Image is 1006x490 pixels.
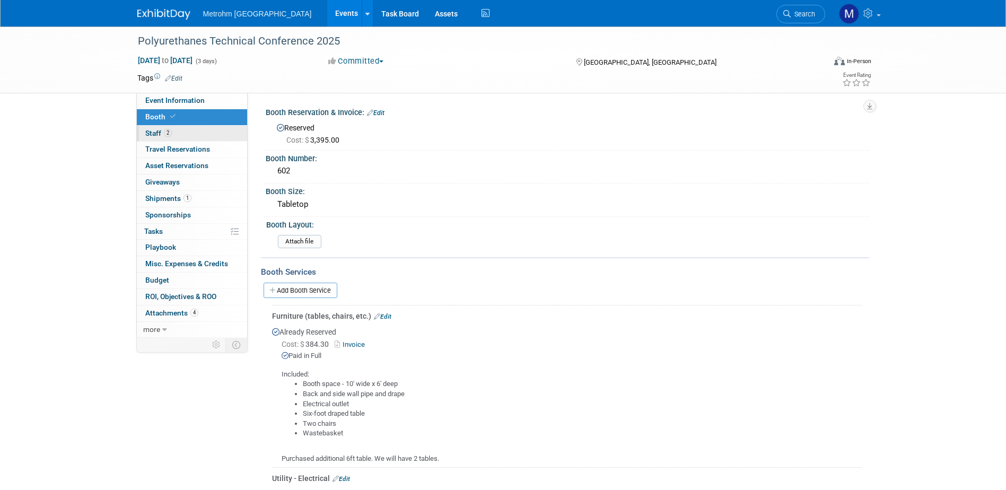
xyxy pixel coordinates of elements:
[137,273,247,288] a: Budget
[274,163,861,179] div: 602
[225,338,247,352] td: Toggle Event Tabs
[272,473,861,484] div: Utility - Electrical
[145,145,210,153] span: Travel Reservations
[145,112,178,121] span: Booth
[137,191,247,207] a: Shipments1
[261,266,869,278] div: Booth Services
[286,136,310,144] span: Cost: $
[374,313,391,320] a: Edit
[145,243,176,251] span: Playbook
[145,178,180,186] span: Giveaways
[164,129,172,137] span: 2
[584,58,716,66] span: [GEOGRAPHIC_DATA], [GEOGRAPHIC_DATA]
[137,289,247,305] a: ROI, Objectives & ROO
[266,183,869,197] div: Booth Size:
[303,409,861,419] li: Six-foot draped table
[137,207,247,223] a: Sponsorships
[145,96,205,104] span: Event Information
[303,379,861,389] li: Booth space - 10' wide x 6' deep
[791,10,815,18] span: Search
[190,309,198,317] span: 4
[137,322,247,338] a: more
[145,194,191,203] span: Shipments
[137,56,193,65] span: [DATE] [DATE]
[272,361,861,463] div: Included: Purchased additional 6ft table. We will have 2 tables.
[137,305,247,321] a: Attachments4
[145,292,216,301] span: ROI, Objectives & ROO
[282,351,861,361] div: Paid in Full
[145,161,208,170] span: Asset Reservations
[203,10,312,18] span: Metrohm [GEOGRAPHIC_DATA]
[763,55,872,71] div: Event Format
[145,211,191,219] span: Sponsorships
[137,158,247,174] a: Asset Reservations
[272,311,861,321] div: Furniture (tables, chairs, etc.)
[137,142,247,157] a: Travel Reservations
[137,126,247,142] a: Staff2
[272,321,861,463] div: Already Reserved
[335,340,369,348] a: Invoice
[303,399,861,409] li: Electrical outlet
[303,428,861,439] li: Wastebasket
[266,104,869,118] div: Booth Reservation & Invoice:
[842,73,871,78] div: Event Rating
[776,5,825,23] a: Search
[137,224,247,240] a: Tasks
[170,113,176,119] i: Booth reservation complete
[266,217,864,230] div: Booth Layout:
[846,57,871,65] div: In-Person
[183,194,191,202] span: 1
[137,9,190,20] img: ExhibitDay
[145,259,228,268] span: Misc. Expenses & Credits
[137,73,182,83] td: Tags
[165,75,182,82] a: Edit
[367,109,384,117] a: Edit
[195,58,217,65] span: (3 days)
[274,120,861,145] div: Reserved
[134,32,809,51] div: Polyurethanes Technical Conference 2025
[145,309,198,317] span: Attachments
[264,283,337,298] a: Add Booth Service
[145,276,169,284] span: Budget
[160,56,170,65] span: to
[137,256,247,272] a: Misc. Expenses & Credits
[303,419,861,429] li: Two chairs
[325,56,388,67] button: Committed
[303,389,861,399] li: Back and side wall pipe and drape
[137,109,247,125] a: Booth
[207,338,226,352] td: Personalize Event Tab Strip
[137,174,247,190] a: Giveaways
[282,340,333,348] span: 384.30
[144,227,163,235] span: Tasks
[137,240,247,256] a: Playbook
[839,4,859,24] img: Michelle Simoes
[286,136,344,144] span: 3,395.00
[834,57,845,65] img: Format-Inperson.png
[282,340,305,348] span: Cost: $
[145,129,172,137] span: Staff
[143,325,160,334] span: more
[333,475,350,483] a: Edit
[266,151,869,164] div: Booth Number:
[274,196,861,213] div: Tabletop
[137,93,247,109] a: Event Information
